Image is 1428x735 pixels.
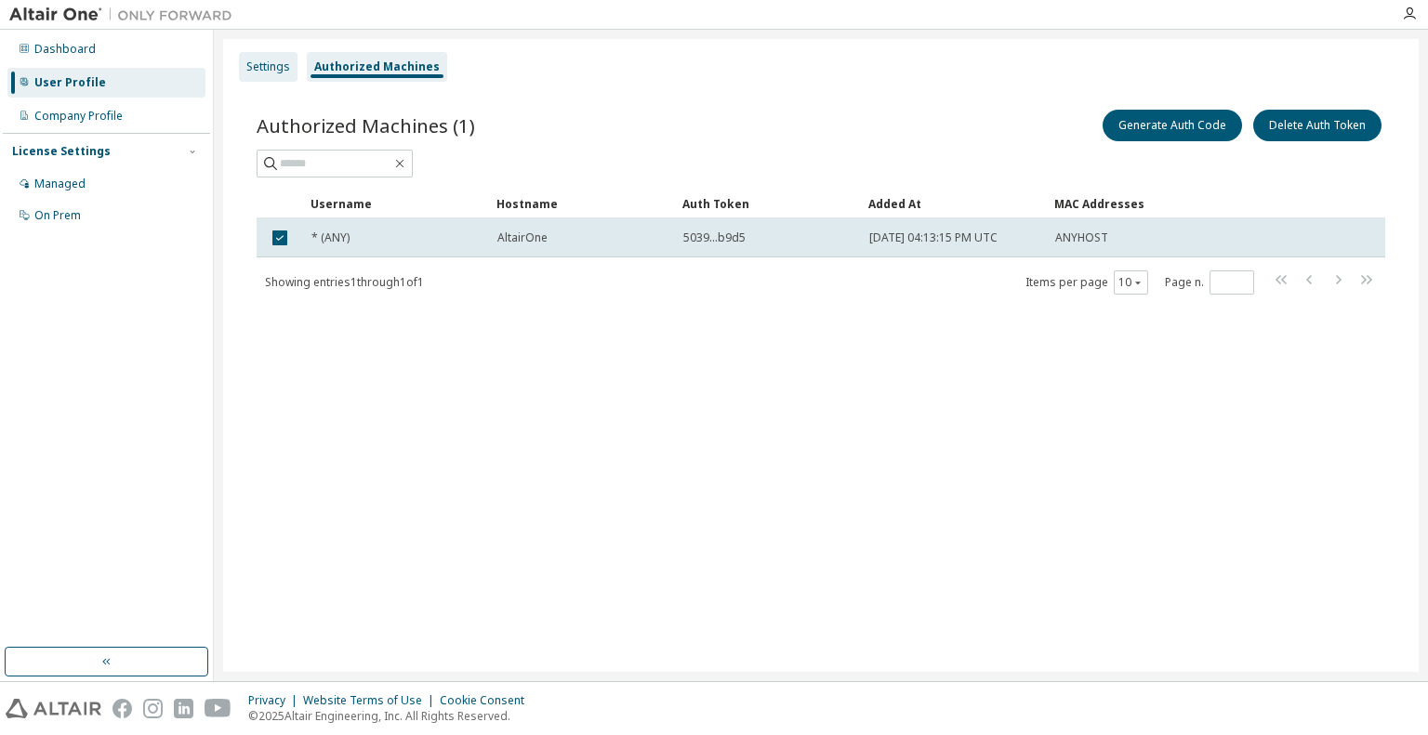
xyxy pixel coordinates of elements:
[496,189,668,218] div: Hostname
[1055,230,1108,245] span: ANYHOST
[1054,189,1196,218] div: MAC Addresses
[174,699,193,718] img: linkedin.svg
[34,208,81,223] div: On Prem
[257,112,475,138] span: Authorized Machines (1)
[869,230,998,245] span: [DATE] 04:13:15 PM UTC
[311,230,350,245] span: * (ANY)
[1253,110,1382,141] button: Delete Auth Token
[311,189,482,218] div: Username
[265,274,424,290] span: Showing entries 1 through 1 of 1
[34,177,86,191] div: Managed
[143,699,163,718] img: instagram.svg
[868,189,1039,218] div: Added At
[248,693,303,708] div: Privacy
[12,144,111,159] div: License Settings
[34,42,96,57] div: Dashboard
[314,59,440,74] div: Authorized Machines
[1025,270,1148,295] span: Items per page
[6,699,101,718] img: altair_logo.svg
[34,109,123,124] div: Company Profile
[112,699,132,718] img: facebook.svg
[9,6,242,24] img: Altair One
[246,59,290,74] div: Settings
[248,708,535,724] p: © 2025 Altair Engineering, Inc. All Rights Reserved.
[205,699,231,718] img: youtube.svg
[1103,110,1242,141] button: Generate Auth Code
[303,693,440,708] div: Website Terms of Use
[34,75,106,90] div: User Profile
[440,693,535,708] div: Cookie Consent
[1118,275,1144,290] button: 10
[683,230,746,245] span: 5039...b9d5
[1165,270,1254,295] span: Page n.
[497,230,548,245] span: AltairOne
[682,189,853,218] div: Auth Token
